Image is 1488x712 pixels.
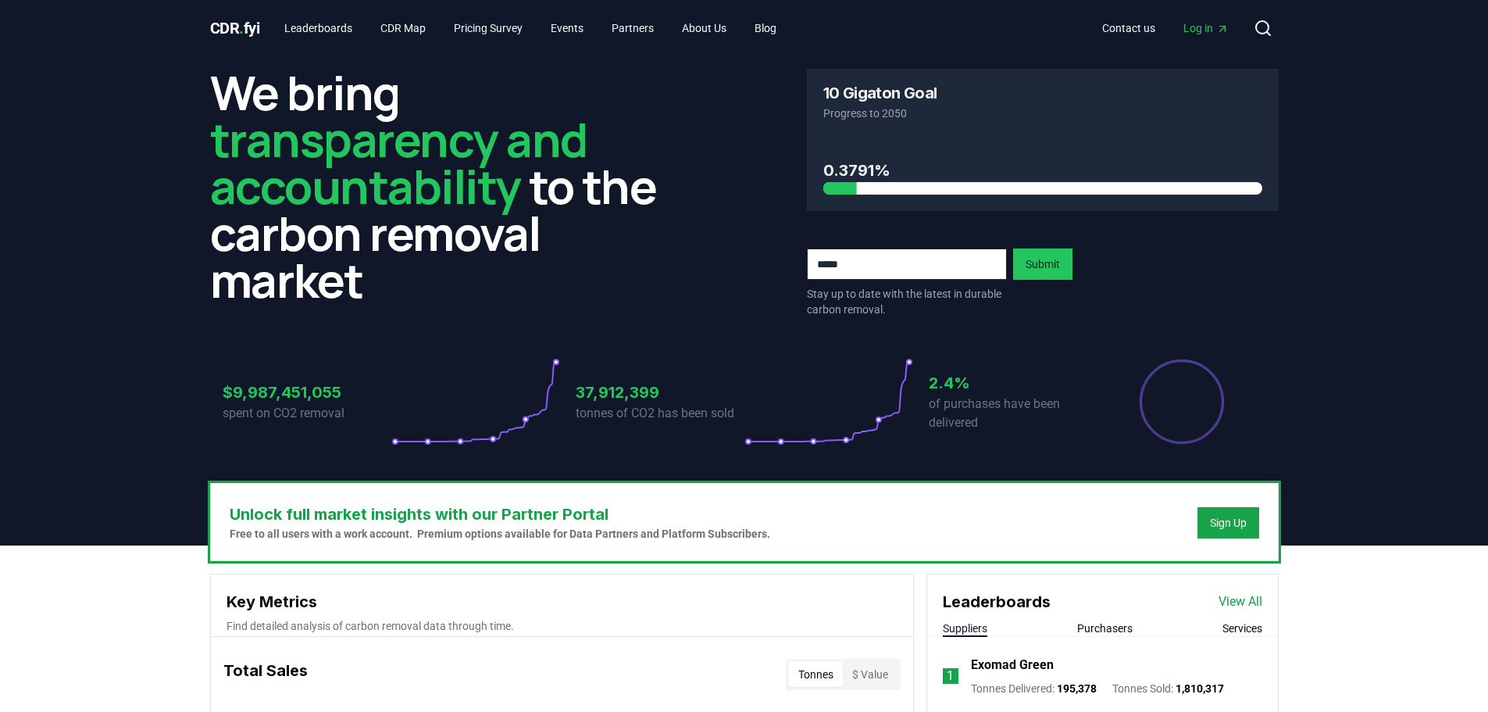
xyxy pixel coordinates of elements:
a: Events [538,14,596,42]
a: CDR Map [368,14,438,42]
button: Services [1222,621,1262,636]
span: CDR fyi [210,19,260,38]
button: Sign Up [1197,507,1259,538]
span: transparency and accountability [210,107,587,218]
a: About Us [669,14,739,42]
button: Tonnes [789,662,843,687]
p: spent on CO2 removal [223,404,391,423]
h3: 37,912,399 [576,381,744,404]
a: Pricing Survey [441,14,535,42]
a: Leaderboards [272,14,365,42]
a: Contact us [1090,14,1168,42]
p: Tonnes Sold : [1112,681,1224,696]
span: 195,378 [1057,682,1097,695]
span: Log in [1183,20,1229,36]
button: $ Value [843,662,897,687]
h3: Total Sales [223,659,308,690]
h3: Key Metrics [227,590,897,614]
a: Exomad Green [971,656,1054,674]
span: . [239,19,244,38]
h3: Leaderboards [943,590,1051,614]
p: Find detailed analysis of carbon removal data through time. [227,618,897,634]
a: View All [1219,592,1262,611]
p: of purchases have been delivered [929,395,1097,432]
a: Partners [599,14,666,42]
h3: 2.4% [929,371,1097,395]
h3: 10 Gigaton Goal [823,85,937,101]
button: Suppliers [943,621,987,636]
nav: Main [272,14,789,42]
h3: 0.3791% [823,159,1262,182]
p: Free to all users with a work account. Premium options available for Data Partners and Platform S... [230,526,770,542]
button: Purchasers [1077,621,1133,636]
a: Blog [742,14,789,42]
p: Tonnes Delivered : [971,681,1097,696]
p: 1 [947,667,954,685]
a: Sign Up [1210,515,1247,531]
p: Progress to 2050 [823,106,1262,121]
h3: Unlock full market insights with our Partner Portal [230,503,770,526]
button: Submit [1013,249,1072,280]
a: CDR.fyi [210,17,260,39]
h3: $9,987,451,055 [223,381,391,404]
div: Percentage of sales delivered [1138,358,1226,445]
nav: Main [1090,14,1241,42]
h2: We bring to the carbon removal market [210,69,682,303]
p: Stay up to date with the latest in durable carbon removal. [807,286,1007,317]
a: Log in [1171,14,1241,42]
span: 1,810,317 [1176,682,1224,695]
p: tonnes of CO2 has been sold [576,404,744,423]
